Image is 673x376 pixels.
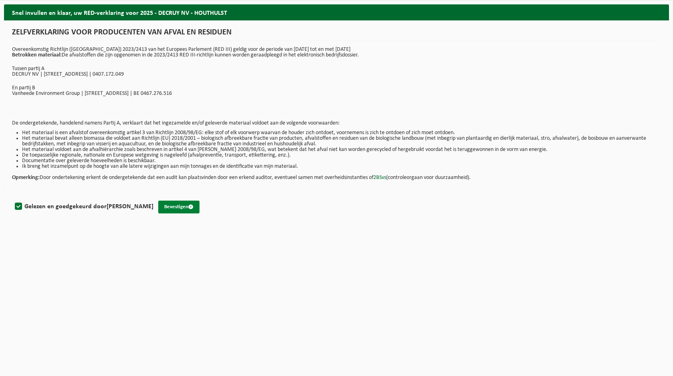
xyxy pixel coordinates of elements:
[12,72,661,77] p: DECRUY NV | [STREET_ADDRESS] | 0407.172.049
[22,153,661,158] li: De toepasselijke regionale, nationale en Europese wetgeving is nageleefd (afvalpreventie, transpo...
[12,175,40,181] strong: Opmerking:
[107,203,153,210] strong: [PERSON_NAME]
[12,85,661,91] p: En partij B
[158,201,199,213] button: Bevestigen
[13,201,153,213] label: Gelezen en goedgekeurd door
[12,28,661,41] h1: ZELFVERKLARING VOOR PRODUCENTEN VAN AFVAL EN RESIDUEN
[22,130,661,136] li: Het materiaal is een afvalstof overeenkomstig artikel 3 van Richtlijn 2008/98/EG: elke stof of el...
[12,169,661,181] p: Door ondertekening erkent de ondergetekende dat een audit kan plaatsvinden door een erkend audito...
[22,147,661,153] li: Het materiaal voldoet aan de afvalhiërarchie zoals beschreven in artikel 4 van [PERSON_NAME] 2008...
[12,121,661,126] p: De ondergetekende, handelend namens Partij A, verklaart dat het ingezamelde en/of geleverde mater...
[22,136,661,147] li: Het materiaal bevat alleen biomassa die voldoet aan Richtlijn (EU) 2018/2001 – biologisch afbreek...
[12,52,62,58] strong: Betrokken materiaal:
[373,175,386,181] a: 2BSvs
[4,4,669,20] h2: Snel invullen en klaar, uw RED-verklaring voor 2025 - DECRUY NV - HOUTHULST
[22,164,661,169] li: Ik breng het inzamelpunt op de hoogte van alle latere wijzigingen aan mijn tonnages en de identif...
[12,91,661,97] p: Vanheede Environment Group | [STREET_ADDRESS] | BE 0467.276.516
[12,66,661,72] p: Tussen partij A
[22,158,661,164] li: Documentatie over geleverde hoeveelheden is beschikbaar.
[12,47,661,58] p: Overeenkomstig Richtlijn ([GEOGRAPHIC_DATA]) 2023/2413 van het Europees Parlement (RED III) geldi...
